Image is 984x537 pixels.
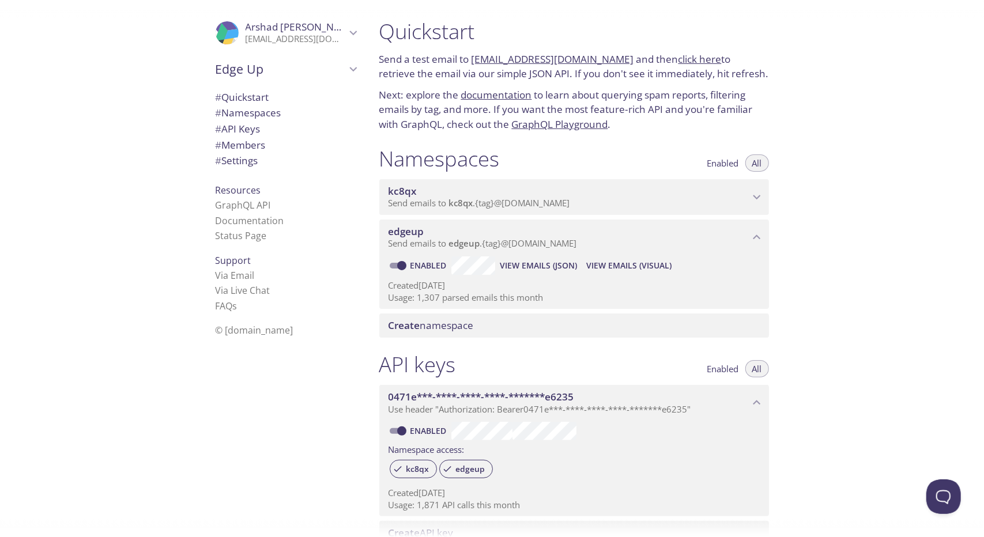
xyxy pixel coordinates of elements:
span: Create [389,319,420,332]
button: View Emails (Visual) [582,256,676,275]
a: GraphQL API [216,199,271,211]
p: [EMAIL_ADDRESS][DOMAIN_NAME] [246,33,346,45]
a: Enabled [409,425,451,436]
span: Quickstart [216,90,269,104]
div: Edge Up [206,54,365,84]
p: Next: explore the to learn about querying spam reports, filtering emails by tag, and more. If you... [379,88,769,132]
span: Support [216,254,251,267]
button: All [745,154,769,172]
a: Via Email [216,269,255,282]
div: API Keys [206,121,365,137]
p: Created [DATE] [389,487,760,499]
h1: API keys [379,351,456,377]
span: # [216,122,222,135]
span: s [233,300,237,312]
a: FAQ [216,300,237,312]
div: kc8qx namespace [379,179,769,215]
div: Create namespace [379,313,769,338]
span: kc8qx [449,197,473,209]
span: edgeup [389,225,424,238]
p: Usage: 1,307 parsed emails this month [389,292,760,304]
div: Quickstart [206,89,365,105]
iframe: Help Scout Beacon - Open [926,479,961,514]
span: View Emails (Visual) [586,259,672,273]
button: View Emails (JSON) [495,256,582,275]
span: Members [216,138,266,152]
p: Created [DATE] [389,279,760,292]
span: Settings [216,154,258,167]
div: edgeup namespace [379,220,769,255]
a: Enabled [409,260,451,271]
span: Arshad [PERSON_NAME] [246,20,359,33]
span: © [DOMAIN_NAME] [216,324,293,336]
div: Members [206,137,365,153]
div: Arshad Uvais [206,14,365,52]
span: kc8qx [389,184,417,198]
span: View Emails (JSON) [500,259,577,273]
span: edgeup [449,237,480,249]
button: All [745,360,769,377]
button: Enabled [700,154,746,172]
span: # [216,90,222,104]
a: documentation [461,88,532,101]
p: Send a test email to and then to retrieve the email via our simple JSON API. If you don't see it ... [379,52,769,81]
span: # [216,154,222,167]
a: Via Live Chat [216,284,270,297]
span: Namespaces [216,106,281,119]
div: Namespaces [206,105,365,121]
button: Enabled [700,360,746,377]
a: [EMAIL_ADDRESS][DOMAIN_NAME] [472,52,634,66]
a: GraphQL Playground [512,118,608,131]
p: Usage: 1,871 API calls this month [389,499,760,511]
span: Send emails to . {tag} @[DOMAIN_NAME] [389,237,577,249]
span: kc8qx [399,464,436,474]
div: Team Settings [206,153,365,169]
a: Status Page [216,229,267,242]
span: namespace [389,319,474,332]
span: # [216,138,222,152]
span: # [216,106,222,119]
span: API Keys [216,122,261,135]
h1: Quickstart [379,18,769,44]
label: Namespace access: [389,440,465,457]
a: Documentation [216,214,284,227]
h1: Namespaces [379,146,500,172]
span: Resources [216,184,261,196]
span: edgeup [449,464,492,474]
a: click here [678,52,722,66]
div: edgeup [439,460,493,478]
span: Send emails to . {tag} @[DOMAIN_NAME] [389,197,570,209]
span: Edge Up [216,61,346,77]
div: kc8qx [390,460,437,478]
